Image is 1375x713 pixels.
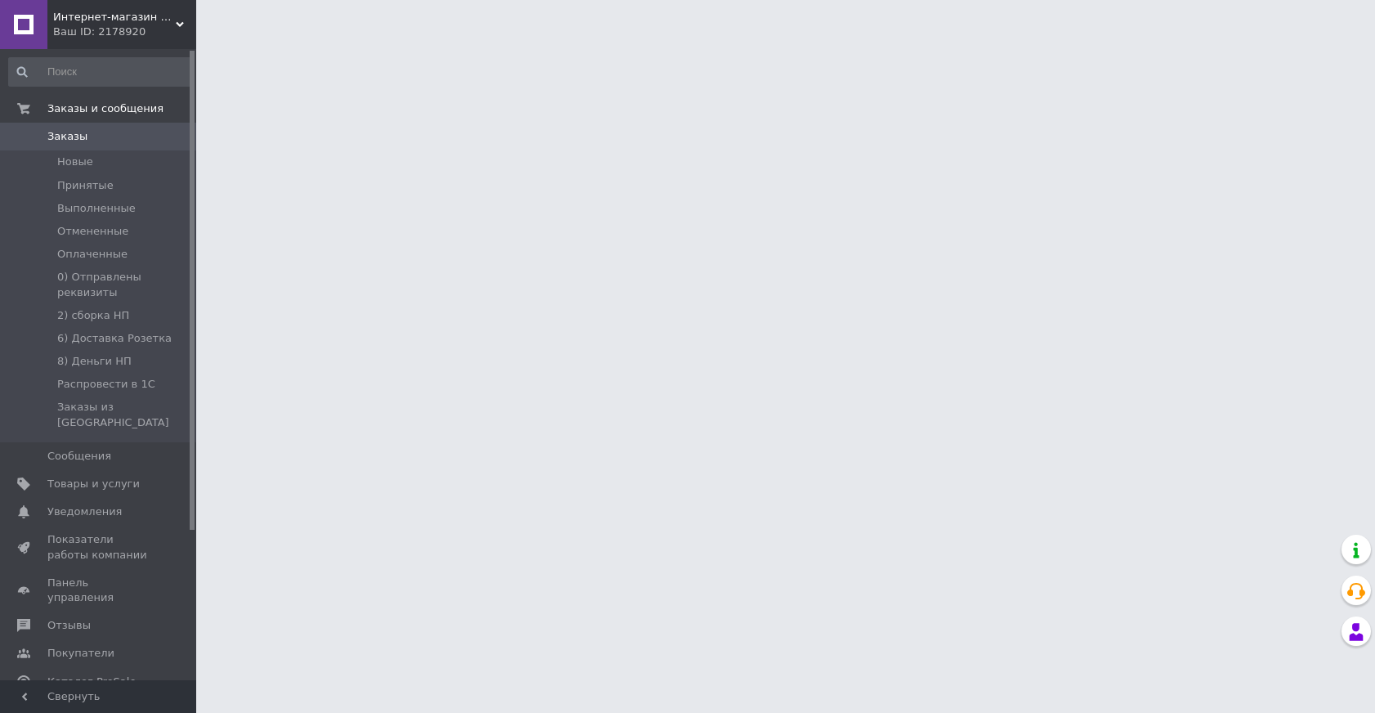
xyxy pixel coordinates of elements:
[57,331,172,346] span: 6) Доставка Розетка
[47,532,151,562] span: Показатели работы компании
[53,25,196,39] div: Ваш ID: 2178920
[57,354,132,369] span: 8) Деньги НП
[53,10,176,25] span: Интернет-магазин "ALK"
[57,155,93,169] span: Новые
[47,449,111,464] span: Сообщения
[47,129,87,144] span: Заказы
[47,675,136,689] span: Каталог ProSale
[47,618,91,633] span: Отзывы
[57,178,114,193] span: Принятые
[57,308,129,323] span: 2) сборка НП
[47,576,151,605] span: Панель управления
[47,646,114,661] span: Покупатели
[57,400,191,429] span: Заказы из [GEOGRAPHIC_DATA]
[57,224,128,239] span: Отмененные
[8,57,193,87] input: Поиск
[47,504,122,519] span: Уведомления
[47,101,163,116] span: Заказы и сообщения
[57,201,136,216] span: Выполненные
[57,270,191,299] span: 0) Отправлены реквизиты
[57,377,155,392] span: Распровести в 1С
[57,247,128,262] span: Оплаченные
[47,477,140,491] span: Товары и услуги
